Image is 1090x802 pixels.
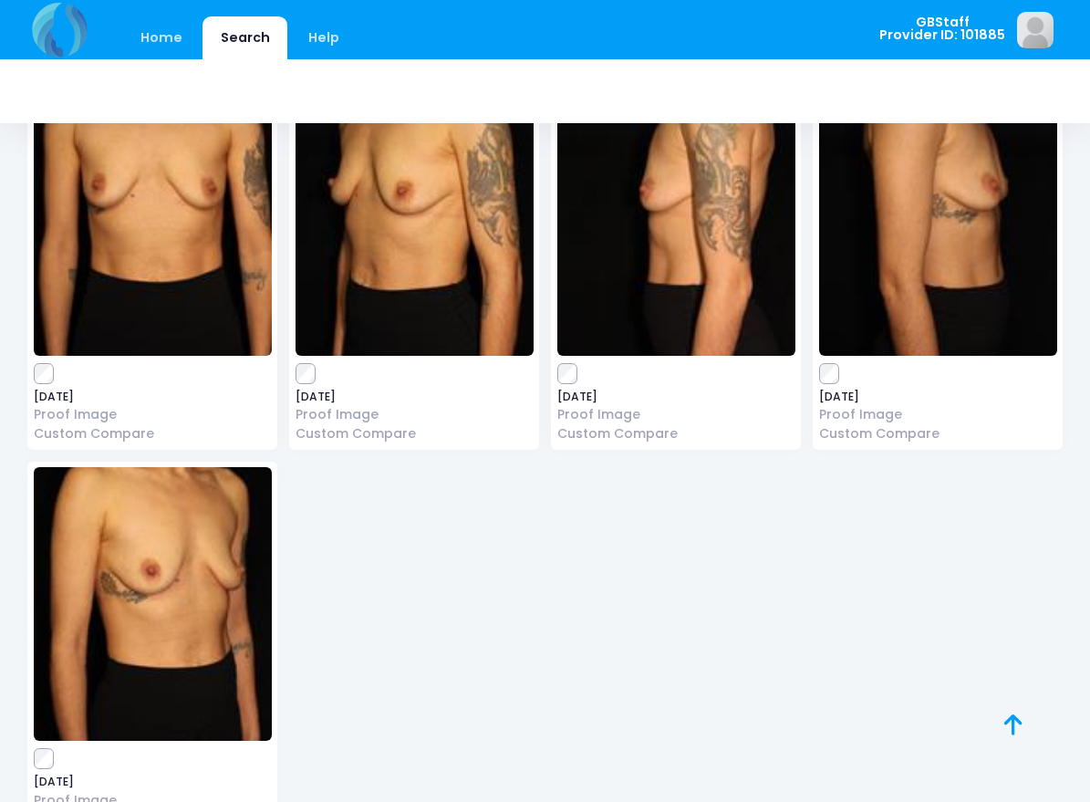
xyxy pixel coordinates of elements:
span: [DATE] [34,391,272,402]
a: Proof Image [819,405,1057,424]
img: image [1017,12,1054,48]
span: GBStaff Provider ID: 101885 [879,16,1005,42]
img: image [296,82,534,356]
a: Custom Compare [296,424,534,443]
a: Proof Image [296,405,534,424]
span: [DATE] [34,776,272,787]
a: Custom Compare [819,424,1057,443]
a: Help [291,16,358,59]
a: Home [122,16,200,59]
img: image [34,467,272,741]
a: Search [202,16,287,59]
a: Custom Compare [557,424,795,443]
img: image [557,82,795,356]
span: [DATE] [296,391,534,402]
span: [DATE] [819,391,1057,402]
img: image [34,82,272,356]
a: Custom Compare [34,424,272,443]
img: image [819,82,1057,356]
a: Proof Image [34,405,272,424]
span: [DATE] [557,391,795,402]
a: Proof Image [557,405,795,424]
